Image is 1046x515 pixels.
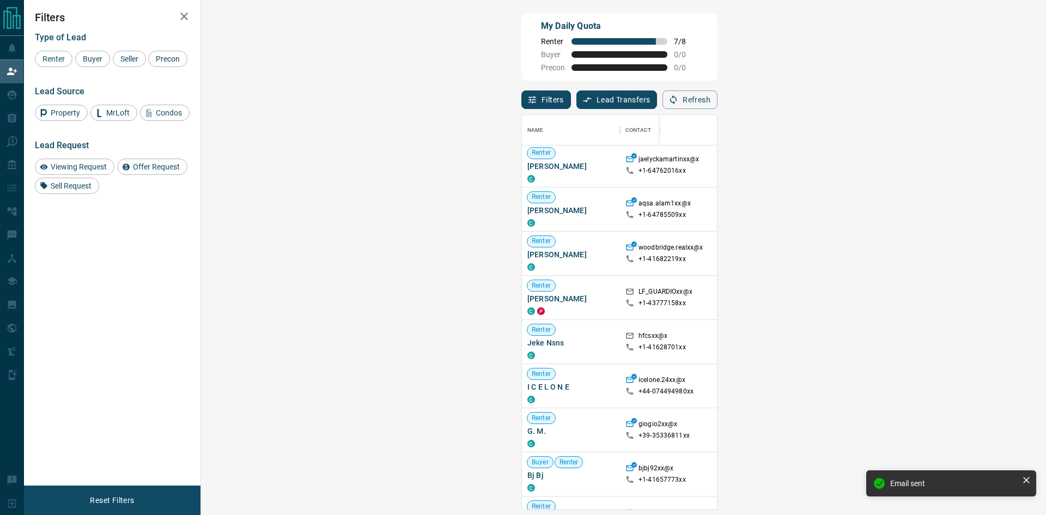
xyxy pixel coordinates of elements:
span: Bj Bj [527,470,615,481]
span: Offer Request [129,162,184,171]
span: Viewing Request [47,162,111,171]
p: +1- 43777158xx [638,299,686,308]
span: Buyer [79,54,106,63]
span: Jeke Nsns [527,337,615,348]
span: Renter [527,325,555,335]
button: Lead Transfers [576,90,658,109]
div: Name [527,115,544,146]
button: Reset Filters [83,491,141,510]
div: Condos [140,105,190,121]
p: bjbj92xx@x [638,464,673,475]
div: condos.ca [527,396,535,403]
span: Lead Source [35,86,84,96]
span: MrLoft [102,108,133,117]
span: [PERSON_NAME] [527,161,615,172]
p: +39- 35336811xx [638,431,690,440]
p: icelone.24xx@x [638,375,685,387]
div: Name [522,115,620,146]
div: condos.ca [527,440,535,447]
p: +1- 41657773xx [638,475,686,484]
p: +1- 64785509xx [638,210,686,220]
div: Viewing Request [35,159,114,175]
p: giogio2xx@x [638,420,677,431]
span: Renter [39,54,69,63]
button: Filters [521,90,571,109]
div: MrLoft [90,105,137,121]
span: Condos [152,108,186,117]
div: Precon [148,51,187,67]
span: G. M. [527,426,615,437]
span: Renter [527,149,555,158]
div: Contact [625,115,651,146]
span: Renter [527,193,555,202]
div: Renter [35,51,72,67]
span: Renter [555,458,583,467]
div: Buyer [75,51,110,67]
span: Renter [527,369,555,379]
span: Renter [527,502,555,511]
p: woodbridge.realxx@x [638,243,703,255]
p: +1- 41682219xx [638,255,686,264]
span: [PERSON_NAME] [527,205,615,216]
div: property.ca [537,307,545,315]
span: Seller [117,54,142,63]
h2: Filters [35,11,190,24]
p: LF_GUARDIOxx@x [638,287,692,299]
div: condos.ca [527,219,535,227]
span: [PERSON_NAME] [527,293,615,304]
span: Lead Request [35,140,89,150]
div: Email sent [890,479,1018,488]
p: +1- 41628701xx [638,343,686,352]
span: Renter [527,281,555,290]
span: 7 / 8 [674,37,698,46]
p: My Daily Quota [541,20,698,33]
span: Precon [541,63,565,72]
span: Precon [152,54,184,63]
span: 0 / 0 [674,63,698,72]
div: Property [35,105,88,121]
div: Sell Request [35,178,99,194]
span: Sell Request [47,181,95,190]
p: aqsa.alam1xx@x [638,199,691,210]
div: condos.ca [527,484,535,492]
span: 0 / 0 [674,50,698,59]
span: Renter [527,414,555,423]
span: Renter [541,37,565,46]
p: hfcsxx@x [638,331,667,343]
span: I C E L O N E [527,381,615,392]
p: jaelyckamartinxx@x [638,155,699,166]
span: Renter [527,237,555,246]
div: condos.ca [527,263,535,271]
div: Seller [113,51,146,67]
div: Offer Request [117,159,187,175]
span: Buyer [527,458,553,467]
div: condos.ca [527,307,535,315]
span: [PERSON_NAME] [527,249,615,260]
p: +44- 074494980xx [638,387,694,396]
p: +1- 64762016xx [638,166,686,175]
div: condos.ca [527,352,535,359]
span: Property [47,108,84,117]
button: Refresh [662,90,717,109]
div: condos.ca [527,175,535,183]
span: Type of Lead [35,32,86,43]
span: Buyer [541,50,565,59]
